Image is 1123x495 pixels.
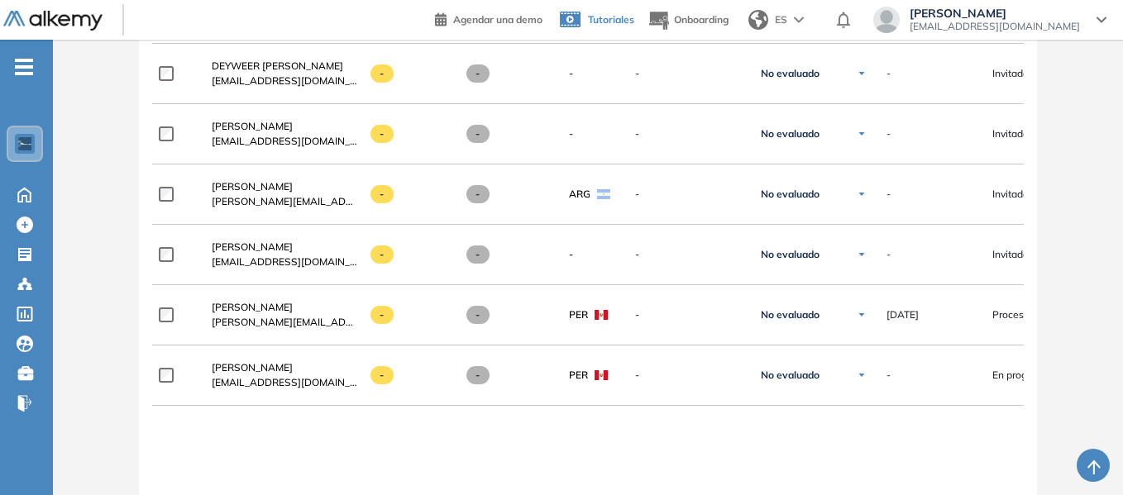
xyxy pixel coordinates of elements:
[635,247,741,262] span: -
[992,126,1029,141] span: Invitado
[595,370,608,380] img: PER
[761,248,820,261] span: No evaluado
[635,126,741,141] span: -
[370,306,394,324] span: -
[466,366,490,384] span: -
[761,369,820,382] span: No evaluado
[212,360,357,375] a: [PERSON_NAME]
[635,187,741,202] span: -
[212,375,357,390] span: [EMAIL_ADDRESS][DOMAIN_NAME]
[212,301,293,313] span: [PERSON_NAME]
[761,308,820,321] span: No evaluado
[466,125,490,143] span: -
[569,307,588,322] span: PER
[569,66,573,81] span: -
[212,300,357,315] a: [PERSON_NAME]
[635,307,741,322] span: -
[212,59,343,72] span: DEYWEER [PERSON_NAME]
[775,12,787,27] span: ES
[569,187,590,202] span: ARG
[886,126,891,141] span: -
[212,240,357,255] a: [PERSON_NAME]
[466,245,490,264] span: -
[794,17,804,23] img: arrow
[648,2,729,38] button: Onboarding
[370,125,394,143] span: -
[886,66,891,81] span: -
[886,307,919,322] span: [DATE]
[992,247,1029,262] span: Invitado
[992,187,1029,202] span: Invitado
[635,66,741,81] span: -
[761,127,820,140] span: No evaluado
[212,134,357,149] span: [EMAIL_ADDRESS][DOMAIN_NAME]
[595,310,608,320] img: PER
[857,310,867,320] img: Ícono de flecha
[992,307,1047,322] span: Procesando
[569,247,573,262] span: -
[569,368,588,383] span: PER
[674,13,729,26] span: Onboarding
[3,11,103,31] img: Logo
[466,64,490,83] span: -
[588,13,634,26] span: Tutoriales
[212,315,357,330] span: [PERSON_NAME][EMAIL_ADDRESS][PERSON_NAME][PERSON_NAME][DOMAIN_NAME]
[635,368,741,383] span: -
[992,368,1047,383] span: En progreso
[886,247,891,262] span: -
[212,180,293,193] span: [PERSON_NAME]
[910,7,1080,20] span: [PERSON_NAME]
[466,185,490,203] span: -
[748,10,768,30] img: world
[212,120,293,132] span: [PERSON_NAME]
[992,66,1029,81] span: Invitado
[761,188,820,201] span: No evaluado
[18,137,31,150] img: https://assets.alkemy.org/workspaces/1802/d452bae4-97f6-47ab-b3bf-1c40240bc960.jpg
[466,306,490,324] span: -
[857,370,867,380] img: Ícono de flecha
[212,179,357,194] a: [PERSON_NAME]
[857,250,867,259] img: Ícono de flecha
[212,194,357,209] span: [PERSON_NAME][EMAIL_ADDRESS][PERSON_NAME][DOMAIN_NAME]
[370,185,394,203] span: -
[212,119,357,134] a: [PERSON_NAME]
[910,20,1080,33] span: [EMAIL_ADDRESS][DOMAIN_NAME]
[857,129,867,139] img: Ícono de flecha
[212,255,357,269] span: [EMAIL_ADDRESS][DOMAIN_NAME]
[857,189,867,199] img: Ícono de flecha
[597,189,610,199] img: ARG
[370,245,394,264] span: -
[212,361,293,374] span: [PERSON_NAME]
[857,69,867,79] img: Ícono de flecha
[453,13,542,26] span: Agendar una demo
[212,59,357,74] a: DEYWEER [PERSON_NAME]
[212,74,357,88] span: [EMAIL_ADDRESS][DOMAIN_NAME]
[435,8,542,28] a: Agendar una demo
[370,64,394,83] span: -
[886,187,891,202] span: -
[212,240,293,253] span: [PERSON_NAME]
[15,65,33,69] i: -
[569,126,573,141] span: -
[370,366,394,384] span: -
[761,67,820,80] span: No evaluado
[886,368,891,383] span: -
